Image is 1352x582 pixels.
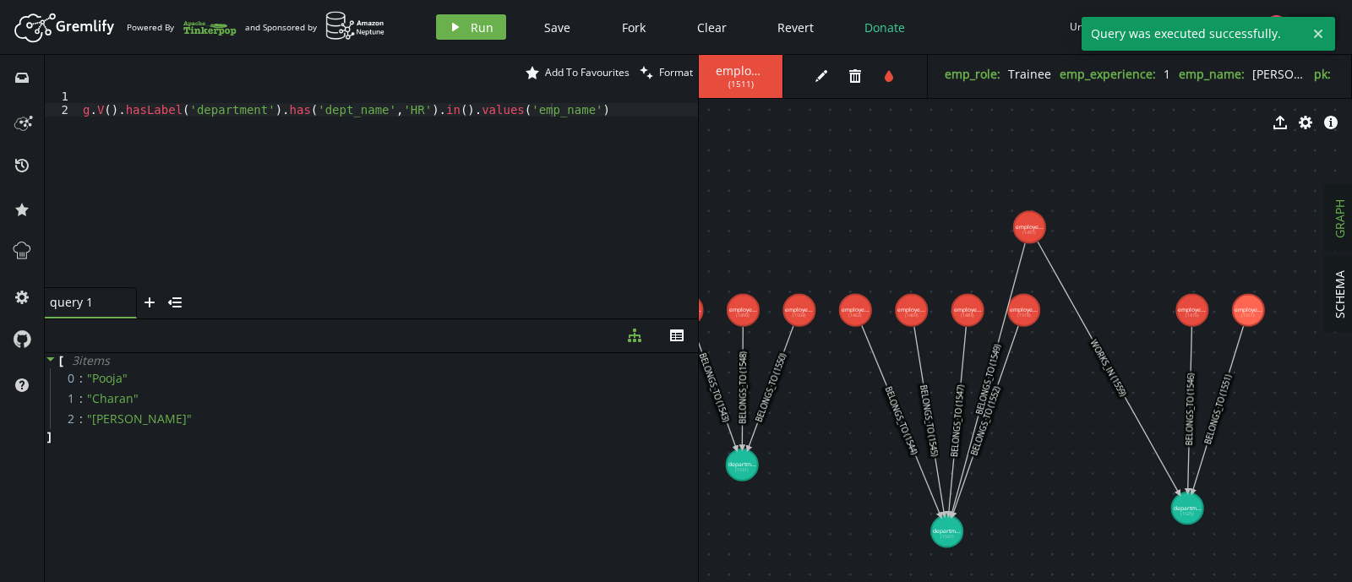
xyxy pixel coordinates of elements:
span: 0 [68,371,87,386]
div: : [79,371,84,386]
div: 1 [45,90,79,103]
tspan: employe... [1178,306,1206,313]
button: Format [635,55,698,90]
button: Fork [608,14,659,40]
tspan: (1462) [848,312,862,318]
tspan: (1518) [1017,312,1031,318]
tspan: employe... [785,306,813,313]
span: Run [471,19,493,35]
tspan: (1469) [905,312,919,318]
span: Add To Favourites [545,65,630,79]
tspan: employe... [729,306,757,313]
span: employee [716,63,766,79]
label: pk : [1314,66,1331,82]
label: emp_experience : [1060,66,1156,82]
tspan: (1497) [1022,229,1036,236]
label: emp_name : [1179,66,1245,82]
button: Revert [765,14,826,40]
tspan: (1537) [940,533,954,540]
tspan: employe... [1010,306,1038,313]
text: BELONGS_TO (1546) [1183,373,1196,445]
div: 2 [45,103,79,117]
span: [ [59,353,63,368]
span: Donate [864,19,905,35]
span: [PERSON_NAME] [1252,66,1347,82]
tspan: (1476) [1186,312,1199,318]
tspan: employe... [673,306,701,313]
span: ( 1511 ) [728,79,754,90]
span: Clear [697,19,727,35]
span: " Charan " [87,390,139,406]
span: 1 [1164,66,1170,82]
span: " [PERSON_NAME] " [87,411,192,427]
span: GRAPH [1332,199,1348,238]
span: Trainee [1008,66,1051,82]
tspan: departm... [933,527,961,535]
button: Save [532,14,583,40]
span: Fork [622,19,646,35]
div: Untitled Workspace [1070,20,1162,33]
tspan: employe... [1016,223,1044,231]
div: and Sponsored by [245,11,385,43]
span: 2 [68,411,87,427]
text: BELONGS_TO (1548) [737,351,749,424]
label: emp_role : [945,66,1000,82]
tspan: (1531) [735,466,749,473]
button: Clear [684,14,739,40]
button: Add To Favourites [521,55,635,90]
button: Run [436,14,506,40]
span: SCHEMA [1332,270,1348,318]
span: 1 [68,391,87,406]
div: : [79,391,84,406]
tspan: departm... [1174,504,1202,512]
span: 3 item s [72,352,110,368]
text: BELONGS_TO (1545) [918,384,940,458]
button: Donate [852,14,918,40]
tspan: employe... [1235,306,1262,313]
div: : [79,411,84,427]
span: Revert [777,19,814,35]
tspan: employe... [954,306,982,313]
span: " Pooja " [87,370,128,386]
tspan: (1490) [736,312,750,318]
tspan: employe... [897,306,925,313]
tspan: (1483) [961,312,974,318]
tspan: (1511) [1241,312,1255,318]
img: AWS Neptune [325,11,385,41]
tspan: departm... [728,460,756,468]
tspan: (1525) [1180,510,1194,517]
span: ] [45,429,52,444]
tspan: (1504) [793,312,806,318]
span: Query was executed successfully. [1082,17,1306,51]
span: Save [544,19,570,35]
tspan: employe... [842,306,870,313]
span: query 1 [50,295,117,310]
span: Format [659,65,693,79]
div: Powered By [127,13,237,42]
button: Prarth [1287,14,1339,40]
